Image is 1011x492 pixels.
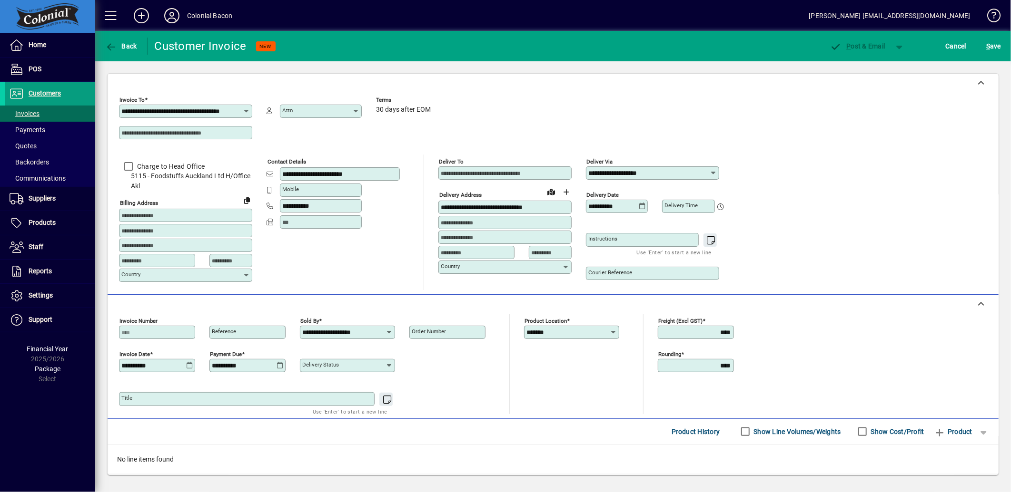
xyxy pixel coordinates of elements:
label: Show Cost/Profit [869,427,924,436]
button: Back [103,38,139,55]
a: Invoices [5,106,95,122]
mat-label: Title [121,395,132,401]
mat-label: Country [441,263,460,270]
span: Financial Year [27,345,69,353]
label: Charge to Head Office [135,162,205,171]
a: Support [5,308,95,332]
span: Reports [29,267,52,275]
mat-label: Rounding [658,350,681,357]
span: Home [29,41,46,48]
mat-label: Mobile [282,186,299,193]
span: Product [934,424,972,439]
mat-label: Delivery status [302,361,339,368]
mat-label: Attn [282,107,293,114]
span: POS [29,65,41,73]
span: Suppliers [29,194,56,202]
span: Backorders [10,158,49,166]
span: Payments [10,126,45,134]
mat-hint: Use 'Enter' to start a new line [637,247,712,258]
span: Invoices [10,110,40,117]
button: Product History [668,423,724,440]
mat-label: Delivery time [664,202,698,209]
span: Products [29,219,56,226]
span: Terms [376,97,433,103]
span: 5115 - Foodstuffs Auckland Ltd H/Office Akl [119,171,252,191]
a: Quotes [5,138,95,154]
span: ave [986,39,1001,54]
span: Package [35,365,60,373]
mat-label: Country [121,271,140,278]
span: Support [29,316,52,323]
div: No line items found [108,445,999,474]
a: Communications [5,170,95,186]
label: Show Line Volumes/Weights [752,427,841,436]
a: Home [5,33,95,57]
button: Post & Email [825,38,890,55]
mat-label: Order number [412,328,446,335]
mat-label: Sold by [300,317,319,324]
a: Staff [5,235,95,259]
button: Add [126,7,157,24]
mat-label: Reference [212,328,236,335]
div: [PERSON_NAME] [EMAIL_ADDRESS][DOMAIN_NAME] [809,8,971,23]
a: Payments [5,122,95,138]
mat-label: Invoice number [119,317,158,324]
span: Customers [29,89,61,97]
span: Back [105,42,137,50]
span: Staff [29,243,43,251]
mat-label: Instructions [588,235,617,242]
mat-label: Payment due [210,350,242,357]
span: Cancel [946,39,967,54]
a: Settings [5,284,95,308]
a: Reports [5,260,95,283]
mat-label: Deliver via [586,158,613,165]
span: ost & Email [830,42,885,50]
span: Product History [672,424,720,439]
button: Profile [157,7,187,24]
span: Quotes [10,142,37,150]
span: P [847,42,851,50]
mat-hint: Use 'Enter' to start a new line [313,406,387,417]
mat-label: Invoice date [119,350,150,357]
button: Cancel [943,38,969,55]
button: Product [929,423,977,440]
span: Settings [29,291,53,299]
div: Colonial Bacon [187,8,232,23]
div: Customer Invoice [155,39,247,54]
a: Knowledge Base [980,2,999,33]
span: 30 days after EOM [376,106,431,114]
a: POS [5,58,95,81]
app-page-header-button: Back [95,38,148,55]
mat-label: Freight (excl GST) [658,317,703,324]
button: Save [984,38,1003,55]
span: NEW [260,43,272,49]
mat-label: Invoice To [119,96,145,103]
button: Copy to Delivery address [239,193,255,208]
span: S [986,42,990,50]
button: Choose address [559,184,574,200]
a: View on map [544,184,559,199]
span: Communications [10,174,66,182]
mat-label: Product location [525,317,567,324]
a: Suppliers [5,187,95,211]
a: Backorders [5,154,95,170]
mat-label: Courier Reference [588,269,632,276]
mat-label: Delivery date [586,192,619,198]
a: Products [5,211,95,235]
mat-label: Deliver To [439,158,464,165]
